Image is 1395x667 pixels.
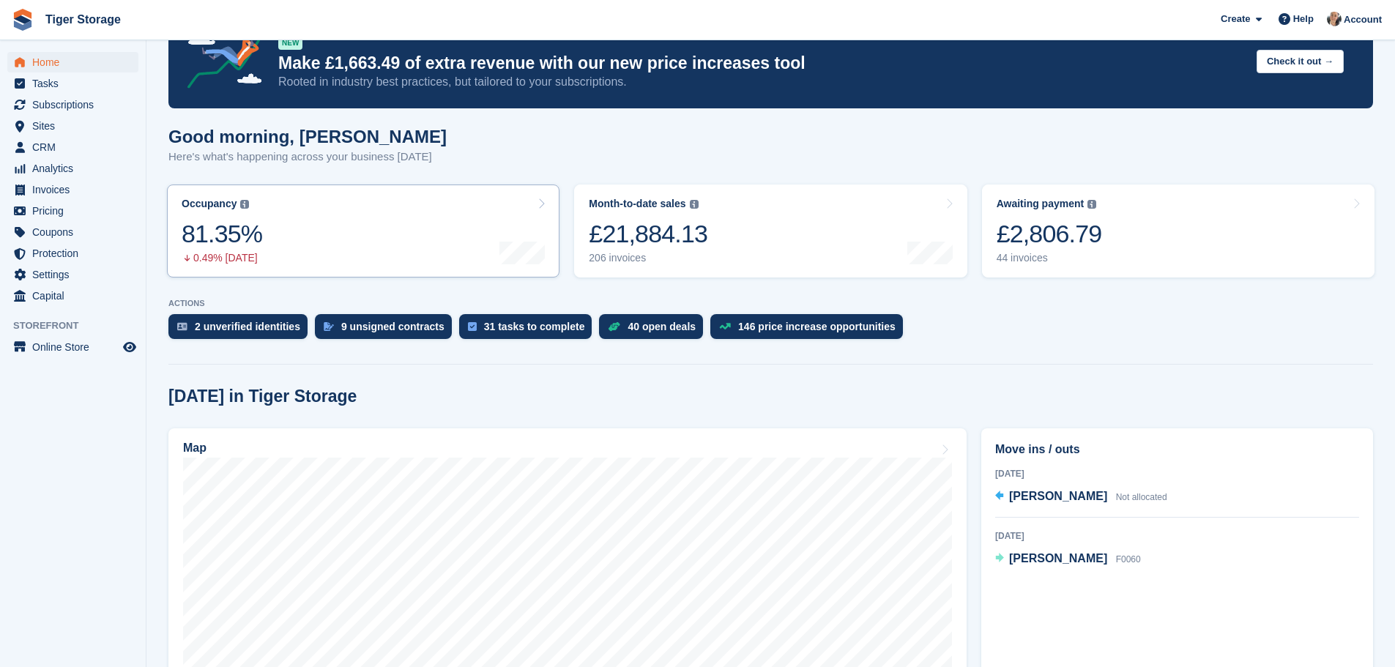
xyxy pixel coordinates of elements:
span: Storefront [13,318,146,333]
a: menu [7,116,138,136]
p: Rooted in industry best practices, but tailored to your subscriptions. [278,74,1245,90]
div: 146 price increase opportunities [738,321,896,332]
span: [PERSON_NAME] [1009,552,1107,564]
span: Capital [32,286,120,306]
div: Occupancy [182,198,237,210]
span: Home [32,52,120,72]
h2: Map [183,441,207,455]
a: [PERSON_NAME] F0060 [995,550,1141,569]
div: 206 invoices [589,252,707,264]
span: Tasks [32,73,120,94]
a: [PERSON_NAME] Not allocated [995,488,1167,507]
span: Analytics [32,158,120,179]
h1: Good morning, [PERSON_NAME] [168,127,447,146]
p: Here's what's happening across your business [DATE] [168,149,447,165]
a: menu [7,158,138,179]
div: [DATE] [995,467,1359,480]
span: Subscriptions [32,94,120,115]
div: 2 unverified identities [195,321,300,332]
a: 40 open deals [599,314,710,346]
a: menu [7,52,138,72]
img: icon-info-grey-7440780725fd019a000dd9b08b2336e03edf1995a4989e88bcd33f0948082b44.svg [240,200,249,209]
img: price-adjustments-announcement-icon-8257ccfd72463d97f412b2fc003d46551f7dbcb40ab6d574587a9cd5c0d94... [175,10,278,94]
span: Pricing [32,201,120,221]
span: Coupons [32,222,120,242]
div: £21,884.13 [589,219,707,249]
button: Check it out → [1257,50,1344,74]
a: menu [7,94,138,115]
div: 9 unsigned contracts [341,321,444,332]
a: menu [7,337,138,357]
span: Online Store [32,337,120,357]
span: [PERSON_NAME] [1009,490,1107,502]
div: 81.35% [182,219,262,249]
a: Occupancy 81.35% 0.49% [DATE] [167,185,559,277]
a: menu [7,137,138,157]
div: Month-to-date sales [589,198,685,210]
img: deal-1b604bf984904fb50ccaf53a9ad4b4a5d6e5aea283cecdc64d6e3604feb123c2.svg [608,321,620,332]
img: contract_signature_icon-13c848040528278c33f63329250d36e43548de30e8caae1d1a13099fd9432cc5.svg [324,322,334,331]
img: task-75834270c22a3079a89374b754ae025e5fb1db73e45f91037f5363f120a921f8.svg [468,322,477,331]
span: CRM [32,137,120,157]
span: Protection [32,243,120,264]
h2: Move ins / outs [995,441,1359,458]
span: Invoices [32,179,120,200]
h2: [DATE] in Tiger Storage [168,387,357,406]
a: menu [7,264,138,285]
a: menu [7,73,138,94]
a: menu [7,201,138,221]
span: F0060 [1116,554,1141,564]
span: Not allocated [1116,492,1167,502]
img: stora-icon-8386f47178a22dfd0bd8f6a31ec36ba5ce8667c1dd55bd0f319d3a0aa187defe.svg [12,9,34,31]
a: Tiger Storage [40,7,127,31]
a: menu [7,179,138,200]
span: Settings [32,264,120,285]
div: 40 open deals [628,321,696,332]
a: menu [7,243,138,264]
span: Create [1221,12,1250,26]
div: £2,806.79 [997,219,1102,249]
div: 31 tasks to complete [484,321,585,332]
a: Awaiting payment £2,806.79 44 invoices [982,185,1374,277]
div: NEW [278,35,302,50]
span: Help [1293,12,1314,26]
img: icon-info-grey-7440780725fd019a000dd9b08b2336e03edf1995a4989e88bcd33f0948082b44.svg [690,200,699,209]
div: [DATE] [995,529,1359,543]
img: icon-info-grey-7440780725fd019a000dd9b08b2336e03edf1995a4989e88bcd33f0948082b44.svg [1087,200,1096,209]
a: 146 price increase opportunities [710,314,910,346]
img: price_increase_opportunities-93ffe204e8149a01c8c9dc8f82e8f89637d9d84a8eef4429ea346261dce0b2c0.svg [719,323,731,329]
div: 0.49% [DATE] [182,252,262,264]
a: menu [7,286,138,306]
div: 44 invoices [997,252,1102,264]
span: Sites [32,116,120,136]
a: Month-to-date sales £21,884.13 206 invoices [574,185,967,277]
span: Account [1344,12,1382,27]
img: verify_identity-adf6edd0f0f0b5bbfe63781bf79b02c33cf7c696d77639b501bdc392416b5a36.svg [177,322,187,331]
a: 31 tasks to complete [459,314,600,346]
p: ACTIONS [168,299,1373,308]
a: 9 unsigned contracts [315,314,459,346]
a: menu [7,222,138,242]
div: Awaiting payment [997,198,1085,210]
img: Becky Martin [1327,12,1342,26]
a: 2 unverified identities [168,314,315,346]
a: Preview store [121,338,138,356]
p: Make £1,663.49 of extra revenue with our new price increases tool [278,53,1245,74]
